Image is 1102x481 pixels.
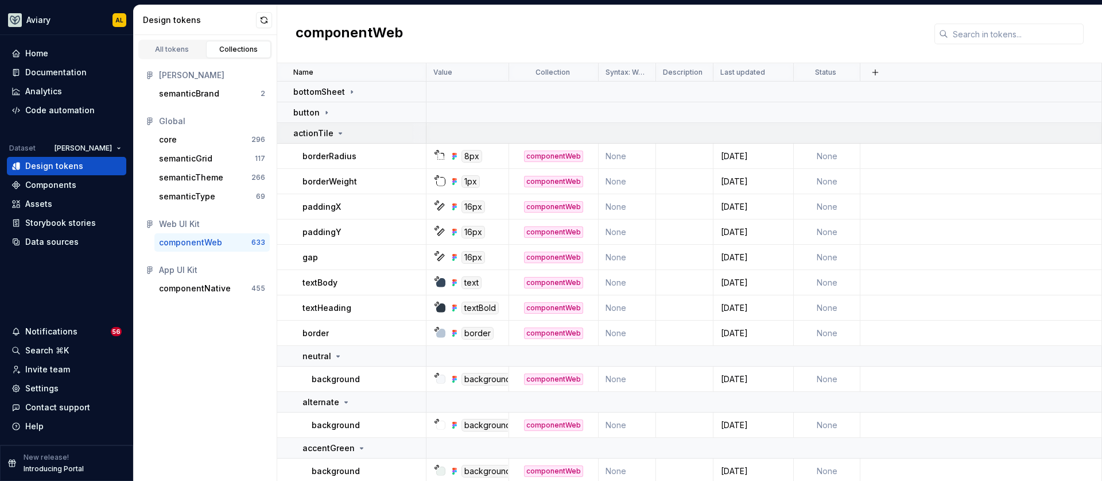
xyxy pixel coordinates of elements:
p: actionTile [293,128,333,139]
a: Home [7,44,126,63]
button: Contact support [7,398,126,417]
div: Search ⌘K [25,345,69,356]
img: 256e2c79-9abd-4d59-8978-03feab5a3943.png [8,13,22,27]
td: None [794,194,860,220]
p: background [312,374,360,385]
a: Design tokens [7,157,126,175]
div: 8px [461,150,482,163]
button: Notifications56 [7,322,126,341]
div: [DATE] [714,328,793,339]
button: AviaryAL [2,7,131,32]
p: paddingY [302,226,342,238]
div: 633 [251,238,265,247]
div: Components [25,179,76,191]
td: None [599,321,656,346]
td: None [599,220,656,245]
div: Invite team [25,364,70,375]
td: None [599,295,656,321]
p: border [302,328,329,339]
div: text [461,276,482,289]
div: Notifications [25,326,77,337]
div: componentWeb [524,328,583,339]
div: [DATE] [714,176,793,187]
p: background [312,420,360,431]
div: componentWeb [524,151,583,162]
h2: componentWeb [296,24,403,44]
div: [DATE] [714,374,793,385]
div: componentWeb [524,201,583,213]
td: None [599,169,656,194]
div: 1px [461,175,480,188]
div: semanticGrid [159,153,212,164]
div: 16px [461,201,485,213]
p: Name [293,68,313,77]
button: core296 [154,130,270,149]
td: None [794,367,860,392]
div: Storybook stories [25,217,96,229]
td: None [599,367,656,392]
button: [PERSON_NAME] [49,140,126,156]
p: alternate [302,397,339,408]
p: accentGreen [302,442,355,454]
div: componentWeb [524,252,583,263]
button: componentNative455 [154,279,270,298]
div: [DATE] [714,465,793,477]
p: New release! [24,453,69,462]
p: Introducing Portal [24,464,84,474]
p: paddingX [302,201,341,213]
td: None [599,270,656,295]
p: Description [663,68,703,77]
div: All tokens [143,45,201,54]
p: gap [302,252,318,263]
a: Code automation [7,101,126,120]
div: [DATE] [714,302,793,314]
div: backgroundLevel0 [461,419,540,432]
button: semanticBrand2 [154,84,270,103]
a: Assets [7,195,126,213]
div: Home [25,48,48,59]
button: semanticTheme266 [154,168,270,187]
div: Analytics [25,86,62,97]
div: Global [159,116,265,127]
p: background [312,465,360,477]
td: None [794,220,860,245]
a: semanticGrid117 [154,149,270,168]
div: Design tokens [143,14,256,26]
div: Documentation [25,67,87,78]
button: componentWeb633 [154,233,270,252]
a: Storybook stories [7,214,126,232]
p: Last updated [720,68,765,77]
div: textBold [461,302,499,314]
a: Components [7,176,126,194]
div: componentWeb [524,176,583,187]
p: bottomSheet [293,86,345,98]
a: Invite team [7,360,126,379]
div: Help [25,421,44,432]
div: [DATE] [714,151,793,162]
div: componentWeb [524,226,583,238]
span: [PERSON_NAME] [55,144,112,153]
div: componentWeb [524,420,583,431]
td: None [794,321,860,346]
div: Contact support [25,402,90,413]
a: semanticType69 [154,187,270,206]
td: None [794,169,860,194]
div: Aviary [26,14,51,26]
div: 69 [256,192,265,201]
td: None [794,295,860,321]
div: componentWeb [524,374,583,385]
button: Search ⌘K [7,341,126,360]
p: borderWeight [302,176,357,187]
div: App UI Kit [159,264,265,276]
div: 2 [261,89,265,98]
p: button [293,107,320,118]
td: None [599,144,656,169]
div: core [159,134,177,145]
td: None [599,194,656,220]
p: Value [433,68,452,77]
div: Settings [25,383,59,394]
td: None [599,245,656,270]
div: 117 [255,154,265,163]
